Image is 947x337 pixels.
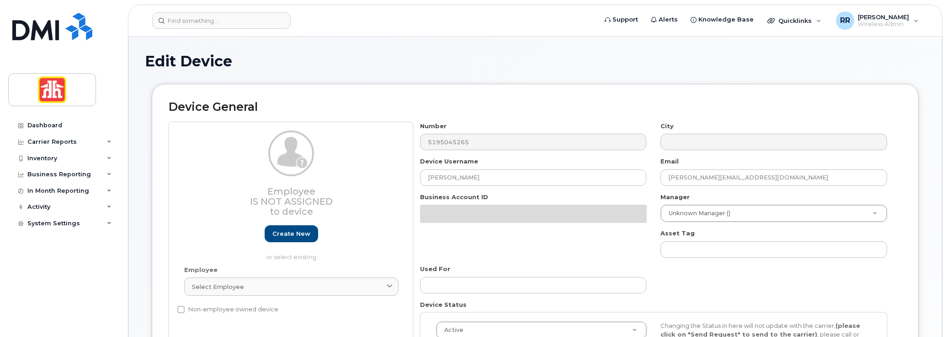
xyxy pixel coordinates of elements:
[184,186,399,217] h3: Employee
[663,209,730,217] span: Unknown Manager ()
[184,266,218,274] label: Employee
[169,101,902,114] h2: Device General
[192,283,244,291] span: Select employee
[420,300,467,309] label: Device Status
[184,277,399,296] a: Select employee
[420,265,450,273] label: Used For
[420,157,478,166] label: Device Username
[265,225,318,242] a: Create new
[177,304,278,315] label: Non-employee owned device
[145,53,926,69] h1: Edit Device
[660,229,695,238] label: Asset Tag
[661,205,887,222] a: Unknown Manager ()
[184,253,399,261] p: or select existing
[250,196,333,207] span: Is not assigned
[660,193,690,201] label: Manager
[270,206,313,217] span: to device
[660,157,679,166] label: Email
[420,193,488,201] label: Business Account ID
[420,122,447,130] label: Number
[177,306,185,313] input: Non-employee owned device
[439,326,463,334] span: Active
[660,122,674,130] label: City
